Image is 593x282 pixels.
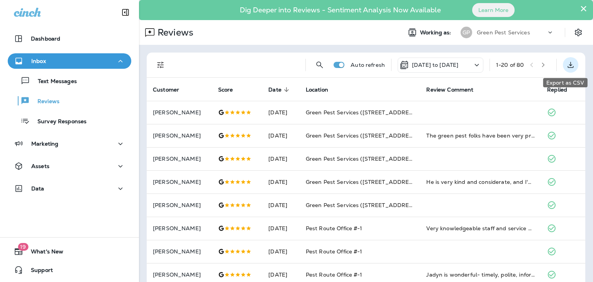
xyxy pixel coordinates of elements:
[31,185,44,192] p: Data
[18,243,28,251] span: 19
[580,2,587,15] button: Close
[153,156,206,162] p: [PERSON_NAME]
[262,194,299,217] td: [DATE]
[153,109,206,116] p: [PERSON_NAME]
[306,109,452,116] span: Green Pest Services ([STREET_ADDRESS][US_STATE])
[306,248,363,255] span: Pest Route Office #-1
[153,248,206,255] p: [PERSON_NAME]
[547,86,577,93] span: Replied
[426,87,473,93] span: Review Comment
[306,271,363,278] span: Pest Route Office #-1
[496,62,524,68] div: 1 - 20 of 80
[8,181,131,196] button: Data
[306,202,420,209] span: Green Pest Services ([STREET_ADDRESS])
[8,158,131,174] button: Assets
[31,163,49,169] p: Assets
[262,101,299,124] td: [DATE]
[153,179,206,185] p: [PERSON_NAME]
[30,98,59,105] p: Reviews
[262,124,299,147] td: [DATE]
[547,87,567,93] span: Replied
[8,113,131,129] button: Survey Responses
[262,170,299,194] td: [DATE]
[8,136,131,151] button: Marketing
[23,248,63,258] span: What's New
[217,9,463,11] p: Dig Deeper into Reviews - Sentiment Analysis Now Available
[8,244,131,259] button: 19What's New
[153,133,206,139] p: [PERSON_NAME]
[262,217,299,240] td: [DATE]
[268,87,281,93] span: Date
[8,31,131,46] button: Dashboard
[426,271,535,279] div: Jadyn is wonderful- timely, polite, informative!!! He is great and do is Green Pest!!
[306,87,328,93] span: Location
[306,178,468,185] span: Green Pest Services ([STREET_ADDRESS][PERSON_NAME])
[30,78,77,85] p: Text Messages
[8,262,131,278] button: Support
[115,5,136,20] button: Collapse Sidebar
[262,147,299,170] td: [DATE]
[218,86,243,93] span: Score
[426,178,535,186] div: He is very kind and considerate, and I'm sure he did a good job, like he did the last time he was...
[8,93,131,109] button: Reviews
[8,73,131,89] button: Text Messages
[461,27,472,38] div: GP
[31,36,60,42] p: Dashboard
[30,118,86,126] p: Survey Responses
[477,29,530,36] p: Green Pest Services
[426,224,535,232] div: Very knowledgeable staff and service was great specially after having to cancel another company w...
[312,57,327,73] button: Search Reviews
[571,25,585,39] button: Settings
[31,58,46,64] p: Inbox
[306,132,420,139] span: Green Pest Services ([STREET_ADDRESS])
[153,87,179,93] span: Customer
[563,57,578,73] button: Export as CSV
[262,240,299,263] td: [DATE]
[543,78,588,87] div: Export as CSV
[153,272,206,278] p: [PERSON_NAME]
[218,87,233,93] span: Score
[426,86,483,93] span: Review Comment
[268,86,291,93] span: Date
[306,86,338,93] span: Location
[306,155,420,162] span: Green Pest Services ([STREET_ADDRESS])
[412,62,458,68] p: [DATE] to [DATE]
[306,225,363,232] span: Pest Route Office #-1
[154,27,193,38] p: Reviews
[472,3,515,17] button: Learn More
[426,132,535,139] div: The green pest folks have been very professional and easy to work with when dealing with a yellow...
[23,267,53,276] span: Support
[153,202,206,208] p: [PERSON_NAME]
[153,86,189,93] span: Customer
[8,53,131,69] button: Inbox
[153,225,206,231] p: [PERSON_NAME]
[420,29,453,36] span: Working as:
[351,62,385,68] p: Auto refresh
[31,141,58,147] p: Marketing
[153,57,168,73] button: Filters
